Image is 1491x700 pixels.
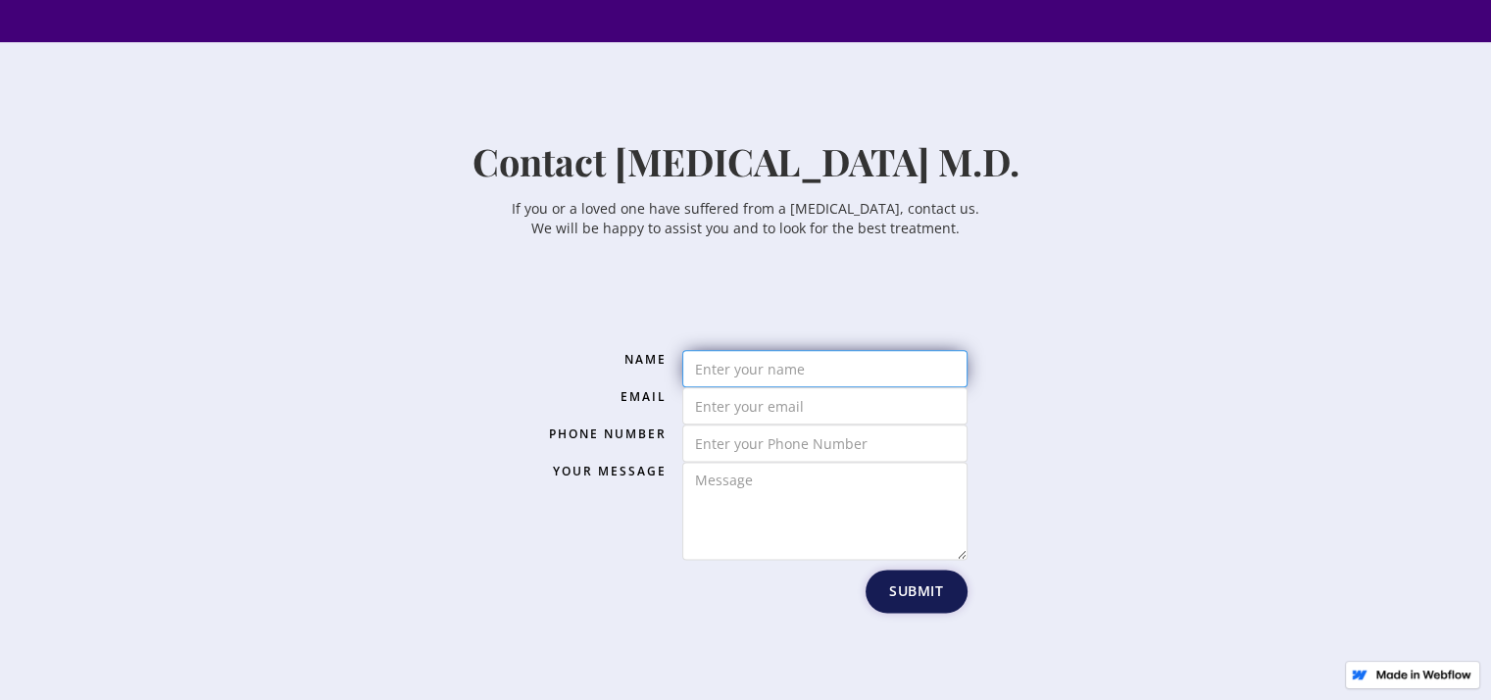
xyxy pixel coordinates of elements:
form: Email Form [524,350,968,613]
input: Enter your email [682,387,968,425]
p: If you or a loved one have suffered from a [MEDICAL_DATA], contact us. We will be happy to assist... [187,199,1305,238]
input: Enter your Phone Number [682,425,968,462]
label: Phone Number [524,425,667,444]
label: Name [524,350,667,370]
img: Made in Webflow [1375,670,1471,679]
input: Submit [866,570,968,613]
input: Enter your name [682,350,968,387]
label: Email [524,387,667,407]
h1: Contact [MEDICAL_DATA] M.D. [187,140,1305,183]
label: Your Message [524,462,667,481]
